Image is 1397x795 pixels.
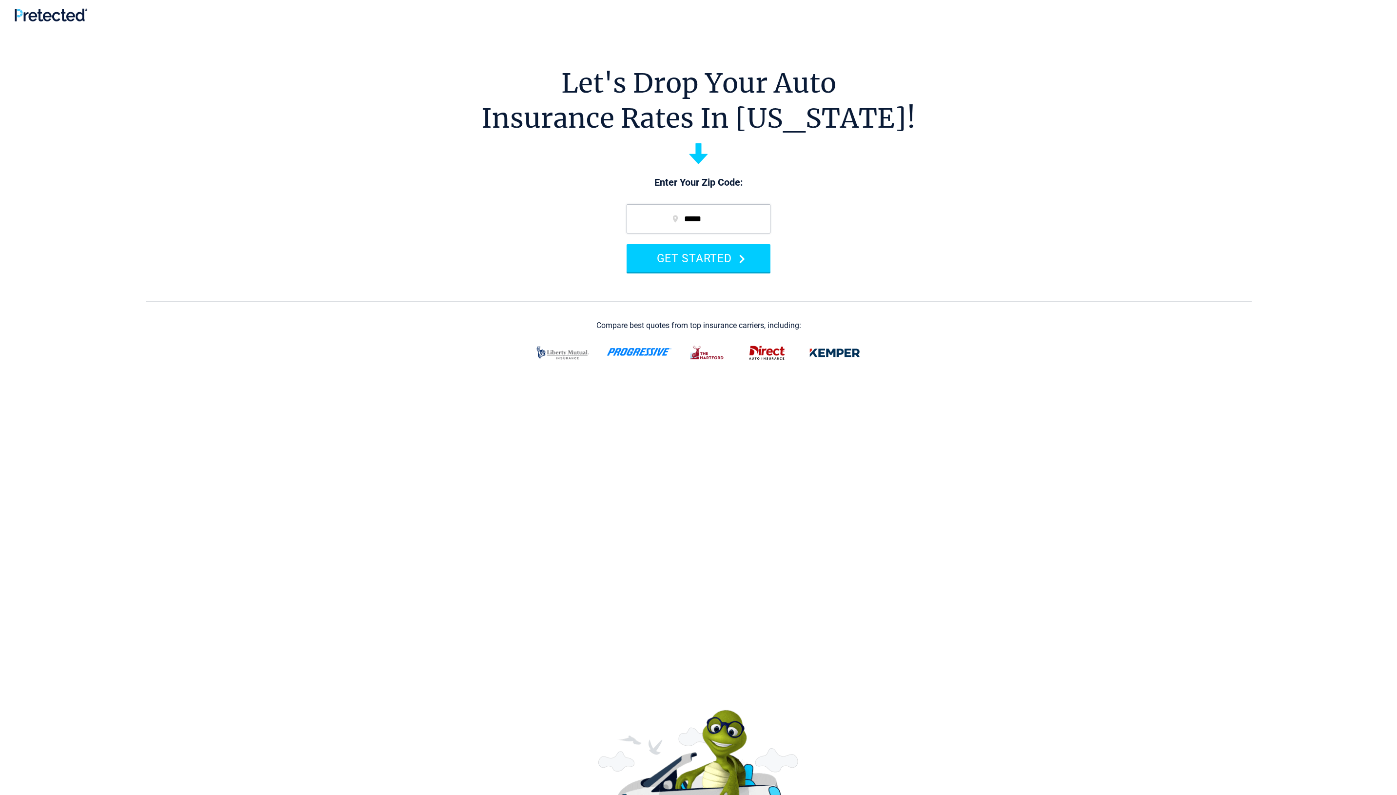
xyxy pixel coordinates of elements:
[531,340,595,366] img: liberty
[481,66,916,136] h1: Let's Drop Your Auto Insurance Rates In [US_STATE]!
[684,340,731,366] img: thehartford
[596,321,801,330] div: Compare best quotes from top insurance carriers, including:
[803,340,867,366] img: kemper
[627,244,770,272] button: GET STARTED
[617,176,780,190] p: Enter Your Zip Code:
[627,204,770,233] input: zip code
[15,8,87,21] img: Pretected Logo
[743,340,791,366] img: direct
[607,348,672,356] img: progressive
